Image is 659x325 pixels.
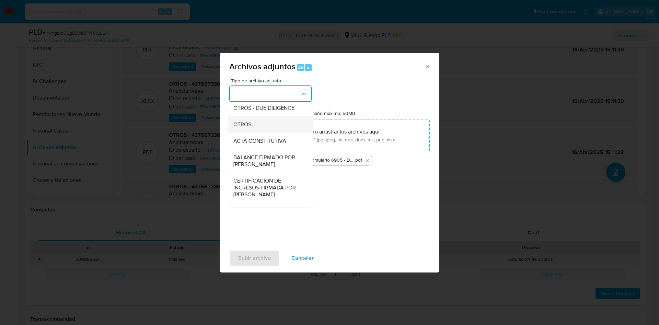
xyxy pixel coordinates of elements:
button: Eliminar Formulario 6905 - DGI.pdf [363,156,372,164]
button: Cancelar [282,250,323,266]
span: BALANCE FIRMADO POR [PERSON_NAME] [233,154,303,168]
button: Cerrar [424,63,430,69]
span: .pdf [354,157,362,164]
span: OTROS [233,121,251,128]
span: Formulario 6905 - DGI [307,157,354,164]
span: Cancelar [291,251,314,266]
span: Archivos adjuntos [229,60,296,72]
span: ACTA CONSTITUTIVA [233,138,286,144]
span: a [307,65,309,71]
span: OTROS - DUE DILIGENCE [233,105,294,112]
ul: Archivos seleccionados [229,152,430,179]
label: Tamaño máximo: 50MB [306,110,355,116]
span: CERTIFICACIÓN DE INGRESOS FIRMADA POR [PERSON_NAME] [233,177,303,198]
span: Alt [298,65,303,71]
span: Tipo de archivo adjunto [231,78,313,83]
